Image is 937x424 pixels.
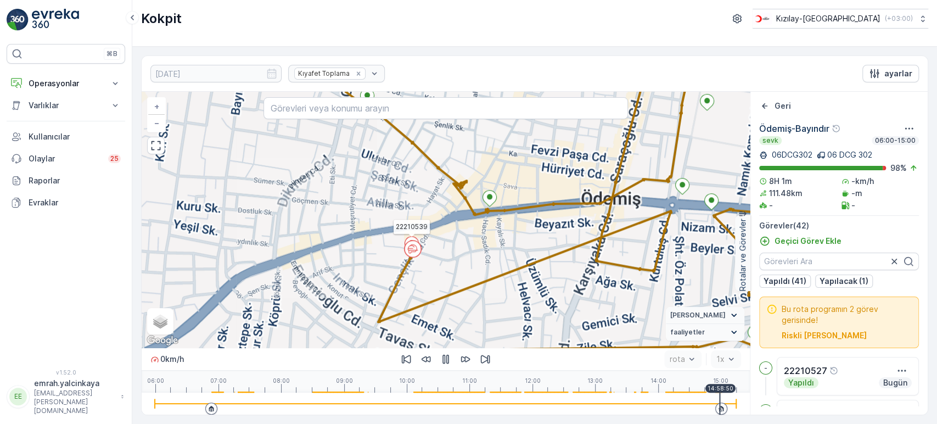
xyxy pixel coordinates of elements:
[862,65,919,82] button: ayarlar
[770,149,812,160] p: 06DCG302
[7,126,125,148] a: Kullanıcılar
[753,9,928,29] button: Kızılay-[GEOGRAPHIC_DATA](+03:00)
[650,377,666,384] p: 14:00
[737,219,748,291] p: Rotalar ve Görevler
[775,101,791,111] p: Geri
[782,330,867,341] p: Riskli [PERSON_NAME]
[769,200,773,211] p: -
[29,197,121,208] p: Evraklar
[7,148,125,170] a: Olaylar25
[666,307,744,324] summary: [PERSON_NAME]
[7,94,125,116] button: Varlıklar
[784,364,827,377] p: 22210527
[144,333,181,348] a: Bu bölgeyi Google Haritalar'da açın (yeni pencerede açılır)
[7,192,125,214] a: Evraklar
[29,78,103,89] p: Operasyonlar
[29,131,121,142] p: Kullanıcılar
[759,122,829,135] p: Ödemiş-Bayındır
[150,65,282,82] input: dd/mm/yyyy
[815,275,873,288] button: Yapılacak (1)
[106,49,117,58] p: ⌘B
[144,333,181,348] img: Google
[29,153,102,164] p: Olaylar
[666,324,744,341] summary: faaliyetler
[462,377,477,384] p: 11:00
[210,377,227,384] p: 07:00
[336,377,353,384] p: 09:00
[759,220,919,231] p: Görevler ( 42 )
[874,136,917,145] p: 06:00-15:00
[141,10,182,27] p: Kokpit
[761,136,779,145] p: sevk
[154,118,160,127] span: −
[782,330,867,341] button: Riskli Görevleri Seçin
[29,100,103,111] p: Varlıklar
[273,377,290,384] p: 08:00
[9,388,27,405] div: EE
[34,378,115,389] p: emrah.yalcinkaya
[776,13,880,24] p: Kızılay-[GEOGRAPHIC_DATA]
[34,389,115,415] p: [EMAIL_ADDRESS][PERSON_NAME][DOMAIN_NAME]
[713,377,728,384] p: 15:00
[148,309,172,333] a: Layers
[759,275,811,288] button: Yapıldı (41)
[525,377,541,384] p: 12:00
[787,377,815,388] p: Yapıldı
[7,9,29,31] img: logo
[890,163,907,174] p: 98 %
[759,253,919,270] input: Görevleri Ara
[7,378,125,415] button: EEemrah.yalcinkaya[EMAIL_ADDRESS][PERSON_NAME][DOMAIN_NAME]
[759,101,791,111] a: Geri
[29,175,121,186] p: Raporlar
[587,377,603,384] p: 13:00
[7,72,125,94] button: Operasyonlar
[7,170,125,192] a: Raporlar
[759,236,841,247] a: Geçici Görev Ekle
[148,98,165,115] a: Yakınlaştır
[851,200,855,211] p: -
[670,311,726,320] span: [PERSON_NAME]
[851,176,874,187] p: -km/h
[160,354,184,365] p: 0 km/h
[154,102,159,111] span: +
[775,236,841,247] p: Geçici Görev Ekle
[147,377,164,384] p: 06:00
[769,188,803,199] p: 111.48km
[708,385,733,392] p: 14:58:50
[263,97,629,119] input: Görevleri veya konumu arayın
[764,364,767,372] p: -
[829,366,838,375] div: Yardım Araç İkonu
[769,176,792,187] p: 8H 1m
[32,9,79,31] img: logo_light-DOdMpM7g.png
[110,154,119,163] p: 25
[832,124,840,133] div: Yardım Araç İkonu
[884,68,912,79] p: ayarlar
[820,276,868,287] p: Yapılacak (1)
[827,149,872,160] p: 06 DCG 302
[670,328,705,337] span: faaliyetler
[399,377,415,384] p: 10:00
[7,369,125,376] span: v 1.52.0
[882,377,908,388] p: Bugün
[148,115,165,131] a: Uzaklaştır
[851,188,862,199] p: -m
[753,13,772,25] img: k%C4%B1z%C4%B1lay_jywRncg.png
[782,304,912,326] span: Bu rota programın 2 görev gerisinde!
[764,276,806,287] p: Yapıldı (41)
[885,14,913,23] p: ( +03:00 )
